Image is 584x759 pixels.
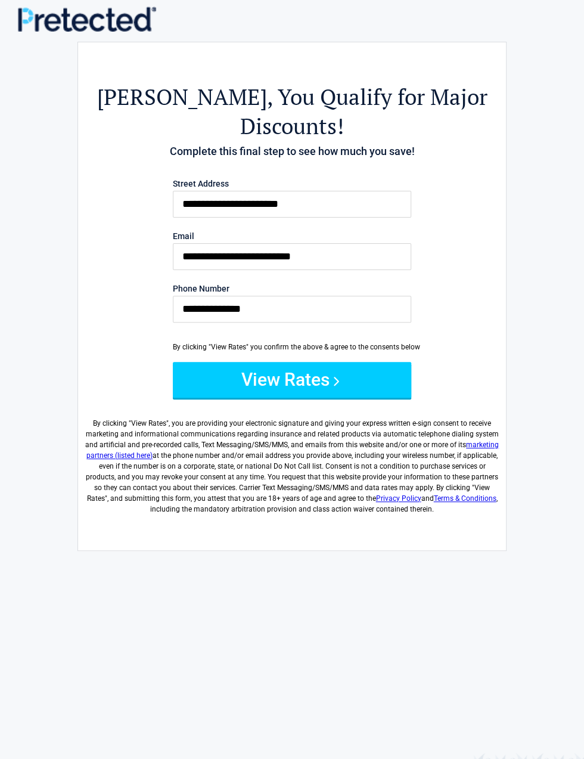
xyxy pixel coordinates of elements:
span: [PERSON_NAME] [97,82,267,111]
label: Email [173,232,411,240]
img: Main Logo [18,7,156,32]
a: Terms & Conditions [434,494,496,503]
button: View Rates [173,362,411,398]
label: By clicking " ", you are providing your electronic signature and giving your express written e-si... [84,408,500,515]
label: Street Address [173,179,411,188]
span: View Rates [131,419,166,427]
label: Phone Number [173,284,411,293]
div: By clicking "View Rates" you confirm the above & agree to the consents below [173,342,411,352]
a: marketing partners (listed here) [86,441,499,460]
h2: , You Qualify for Major Discounts! [84,82,500,141]
a: Privacy Policy [376,494,421,503]
h4: Complete this final step to see how much you save! [84,144,500,159]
